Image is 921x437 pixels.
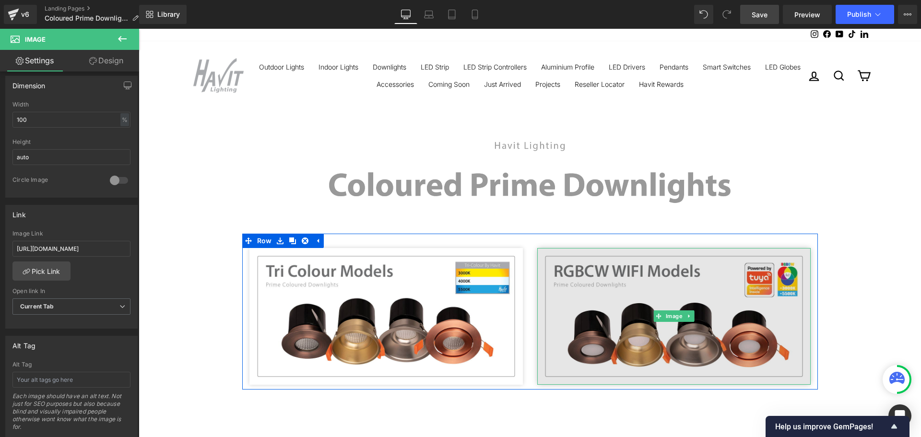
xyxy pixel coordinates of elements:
[12,230,130,237] div: Image Link
[157,10,180,19] span: Library
[12,261,71,281] a: Pick Link
[160,205,173,219] a: Remove Row
[12,101,130,108] div: Width
[557,30,619,47] a: Smart Switches
[775,421,900,432] button: Show survey - Help us improve GemPages!
[775,422,888,431] span: Help us improve GemPages!
[752,10,767,20] span: Save
[12,112,130,128] input: auto
[45,5,146,12] a: Landing Pages
[514,30,557,47] a: Pendants
[173,205,185,219] a: Expand / Collapse
[619,30,669,47] a: LED Globes
[12,76,46,90] div: Dimension
[12,139,130,145] div: Height
[139,5,187,24] a: New Library
[227,30,275,47] a: Downlights
[395,30,463,47] a: Aluminium Profile
[283,47,338,64] a: Coming Soon
[173,30,227,47] a: Indoor Lights
[318,30,395,47] a: LED Strip Controllers
[12,241,130,257] input: https://your-shop.myshopify.com
[120,113,129,126] div: %
[898,5,917,24] button: More
[429,47,493,64] a: Reseller Locator
[836,5,894,24] button: Publish
[847,11,871,18] span: Publish
[111,219,384,356] img: Non-Dimmable LED Drivers
[113,30,670,64] ul: Primary
[25,35,46,43] span: Image
[113,30,173,47] a: Outdoor Lights
[463,30,514,47] a: LED Drivers
[231,47,283,64] a: Accessories
[4,5,37,24] a: v6
[45,14,128,22] span: Coloured Prime Downlights
[19,8,31,21] div: v6
[12,336,35,350] div: Alt Tag
[783,5,832,24] a: Preview
[12,372,130,388] input: Your alt tags go here
[440,5,463,24] a: Tablet
[394,5,417,24] a: Desktop
[12,149,130,165] input: auto
[135,205,148,219] a: Save row
[12,288,130,295] div: Open link In
[888,404,911,427] div: Open Intercom Messenger
[694,5,713,24] button: Undo
[493,47,552,64] a: Havit Rewards
[717,5,736,24] button: Redo
[463,5,486,24] a: Mobile
[12,361,130,368] div: Alt Tag
[390,47,429,64] a: Projects
[525,282,545,293] span: Image
[148,205,160,219] a: Clone Row
[71,50,141,71] a: Design
[794,10,820,20] span: Preview
[116,205,136,219] span: Row
[12,205,26,219] div: Link
[545,282,555,293] a: Expand / Collapse
[275,30,318,47] a: LED Strip
[338,47,390,64] a: Just Arrived
[20,303,54,310] b: Current Tab
[12,392,130,437] div: Each image should have an alt text. Not just for SEO purposes but also because blind and visually...
[417,5,440,24] a: Laptop
[12,176,100,186] div: Circle Image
